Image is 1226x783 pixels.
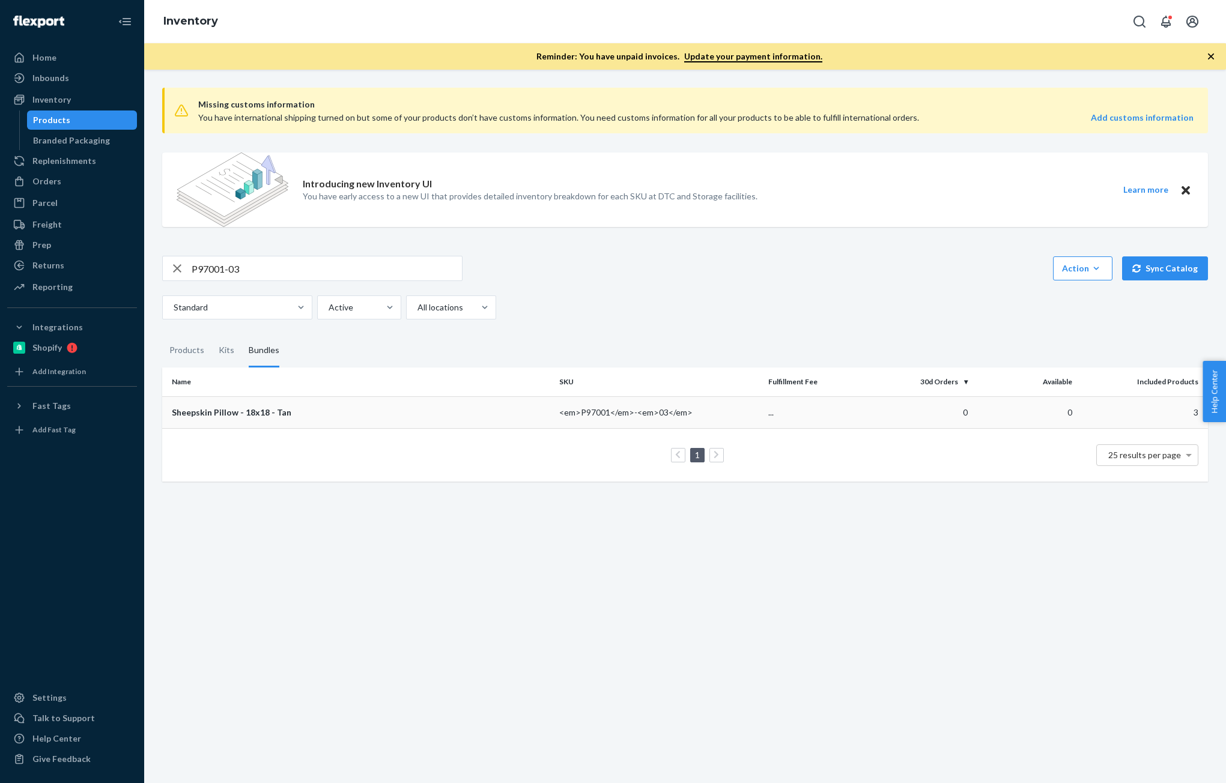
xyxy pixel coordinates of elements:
[163,14,218,28] a: Inventory
[27,131,138,150] a: Branded Packaging
[303,177,432,191] p: Introducing new Inventory UI
[1154,10,1178,34] button: Open notifications
[7,215,137,234] a: Freight
[32,259,64,271] div: Returns
[763,396,868,428] td: ...
[7,362,137,381] a: Add Integration
[7,749,137,769] button: Give Feedback
[1108,450,1181,460] span: 25 results per page
[7,688,137,707] a: Settings
[554,367,763,396] th: SKU
[7,396,137,416] button: Fast Tags
[32,94,71,106] div: Inventory
[7,729,137,748] a: Help Center
[249,334,279,367] div: Bundles
[973,367,1077,396] th: Available
[7,48,137,67] a: Home
[32,321,83,333] div: Integrations
[303,190,757,202] p: You have early access to a new UI that provides detailed inventory breakdown for each SKU at DTC ...
[32,733,81,745] div: Help Center
[198,112,995,124] div: You have international shipping turned on but some of your products don’t have customs informatio...
[32,175,61,187] div: Orders
[1091,112,1194,124] a: Add customs information
[1091,112,1194,122] strong: Add customs information
[32,753,91,765] div: Give Feedback
[7,709,137,728] a: Talk to Support
[32,52,56,64] div: Home
[7,318,137,337] button: Integrations
[198,97,1194,112] span: Missing customs information
[172,407,550,419] div: Sheepskin Pillow - 18x18 - Tan
[177,153,288,227] img: new-reports-banner-icon.82668bd98b6a51aee86340f2a7b77ae3.png
[327,301,329,313] input: Active
[7,193,137,213] a: Parcel
[32,281,73,293] div: Reporting
[7,420,137,440] a: Add Fast Tag
[172,301,174,313] input: Standard
[1203,361,1226,422] button: Help Center
[13,16,64,28] img: Flexport logo
[7,90,137,109] a: Inventory
[7,68,137,88] a: Inbounds
[1077,396,1208,428] td: 3
[1180,10,1204,34] button: Open account menu
[868,367,973,396] th: 30d Orders
[192,256,462,280] input: Search inventory by name or sku
[32,425,76,435] div: Add Fast Tag
[7,256,137,275] a: Returns
[32,72,69,84] div: Inbounds
[154,4,228,39] ol: breadcrumbs
[32,239,51,251] div: Prep
[169,334,204,367] div: Products
[763,367,868,396] th: Fulfillment Fee
[7,172,137,191] a: Orders
[1122,256,1208,280] button: Sync Catalog
[32,366,86,376] div: Add Integration
[1178,183,1194,198] button: Close
[973,396,1077,428] td: 0
[693,450,702,460] a: Page 1 is your current page
[113,10,137,34] button: Close Navigation
[32,155,96,167] div: Replenishments
[7,235,137,255] a: Prep
[1115,183,1176,198] button: Learn more
[684,51,822,62] a: Update your payment information.
[7,338,137,357] a: Shopify
[536,50,822,62] p: Reminder: You have unpaid invoices.
[32,197,58,209] div: Parcel
[33,135,110,147] div: Branded Packaging
[1053,256,1112,280] button: Action
[554,396,763,428] td: <em>P97001</em>-<em>03</em>
[7,277,137,297] a: Reporting
[32,342,62,354] div: Shopify
[7,151,137,171] a: Replenishments
[1127,10,1152,34] button: Open Search Box
[416,301,417,313] input: All locations
[33,114,70,126] div: Products
[162,367,554,396] th: Name
[32,712,95,724] div: Talk to Support
[868,396,973,428] td: 0
[27,110,138,130] a: Products
[1077,367,1208,396] th: Included Products
[219,334,234,367] div: Kits
[32,400,71,412] div: Fast Tags
[32,219,62,231] div: Freight
[1062,262,1103,274] div: Action
[32,692,67,704] div: Settings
